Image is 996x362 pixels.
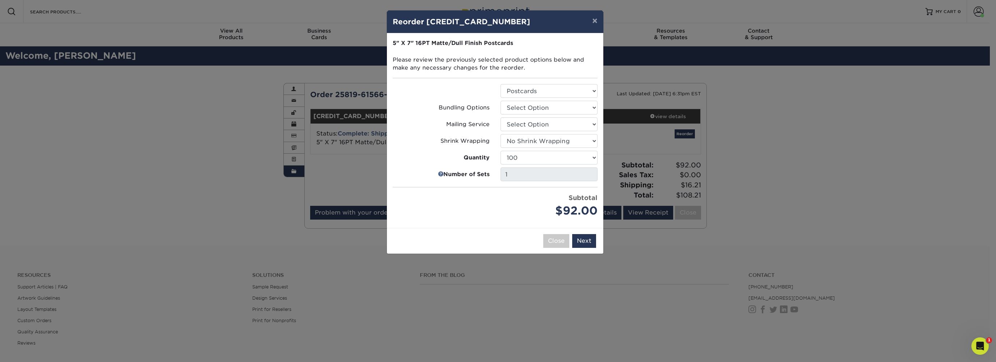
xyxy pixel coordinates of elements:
label: Shrink Wrapping [393,137,490,145]
strong: Quantity [464,154,490,162]
strong: Number of Sets [443,170,490,179]
label: Mailing Service [393,120,490,129]
h4: Reorder [CREDIT_CARD_NUMBER] [393,16,598,27]
label: Bundling Options [393,104,490,112]
p: Please review the previously selected product options below and make any necessary changes for th... [393,39,598,72]
button: Close [543,234,569,248]
div: $92.00 [501,203,598,219]
span: 1 [986,337,992,343]
button: × [586,11,603,31]
strong: 5" X 7" 16PT Matte/Dull Finish Postcards [393,39,513,46]
button: Next [572,234,596,248]
iframe: Intercom live chat [971,337,989,355]
strong: Subtotal [569,194,598,201]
